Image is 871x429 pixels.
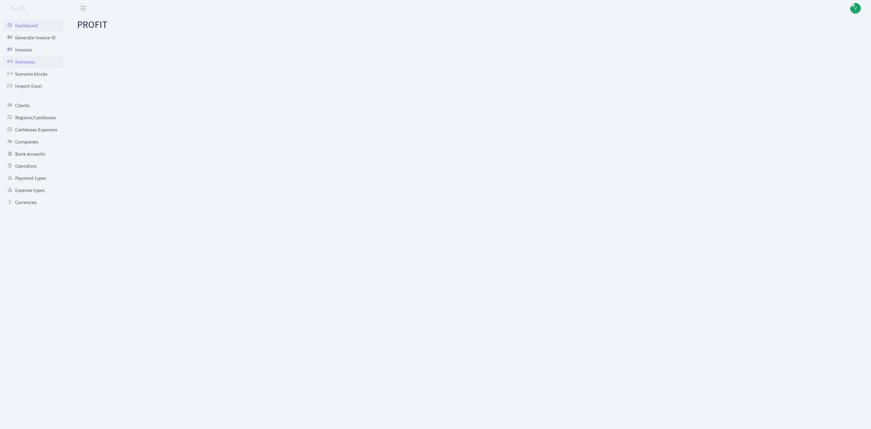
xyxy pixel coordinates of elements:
a: Operators [3,160,64,172]
a: Clients [3,100,64,112]
a: Currencies [3,196,64,209]
button: Toggle navigation [76,3,91,13]
a: Invoices [3,44,64,56]
a: Import Excel [3,80,64,92]
a: Cashboxes Expenses [3,124,64,136]
a: Companies [3,136,64,148]
a: V [850,3,861,14]
img: Vivio [850,3,861,14]
a: Scenario blocks [3,68,64,80]
span: PROFIT [77,18,107,32]
a: Payment types [3,172,64,184]
a: Regions/Cashboxes [3,112,64,124]
a: Expense types [3,184,64,196]
a: Generate Invoice ID [3,32,64,44]
a: Scenarios [3,56,64,68]
a: Bank accounts [3,148,64,160]
a: Dashboard [3,20,64,32]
